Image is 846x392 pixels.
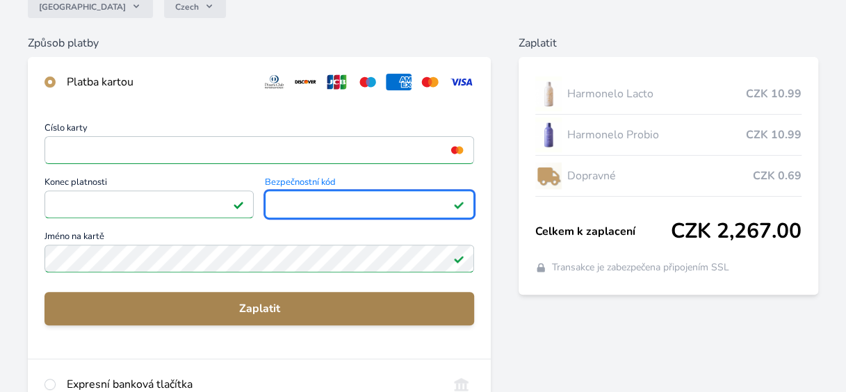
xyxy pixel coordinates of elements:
img: jcb.svg [324,74,350,90]
span: CZK 10.99 [746,126,802,143]
img: Platné pole [233,199,244,210]
span: Jméno na kartě [44,232,474,245]
span: Číslo karty [44,124,474,136]
div: Platba kartou [67,74,250,90]
img: Platné pole [453,253,464,264]
span: Harmonelo Probio [567,126,746,143]
img: mc.svg [417,74,443,90]
img: diners.svg [261,74,287,90]
span: Transakce je zabezpečena připojením SSL [552,261,729,275]
img: Platné pole [453,199,464,210]
img: amex.svg [386,74,412,90]
span: Dopravné [567,168,753,184]
span: Bezpečnostní kód [265,178,474,190]
span: [GEOGRAPHIC_DATA] [39,1,126,13]
span: CZK 2,267.00 [671,219,802,244]
span: CZK 0.69 [753,168,802,184]
iframe: Iframe pro bezpečnostní kód [271,195,468,214]
button: Zaplatit [44,292,474,325]
img: discover.svg [293,74,318,90]
img: mc [448,144,466,156]
h6: Způsob platby [28,35,491,51]
img: visa.svg [448,74,474,90]
img: CLEAN_PROBIO_se_stinem_x-lo.jpg [535,117,562,152]
span: Celkem k zaplacení [535,223,671,240]
iframe: Iframe pro číslo karty [51,140,468,160]
span: Konec platnosti [44,178,254,190]
iframe: Iframe pro datum vypršení platnosti [51,195,247,214]
img: maestro.svg [355,74,381,90]
span: Zaplatit [56,300,463,317]
span: CZK 10.99 [746,85,802,102]
span: Harmonelo Lacto [567,85,746,102]
span: Czech [175,1,199,13]
input: Jméno na kartěPlatné pole [44,245,474,272]
h6: Zaplatit [519,35,818,51]
img: delivery-lo.png [535,158,562,193]
img: CLEAN_LACTO_se_stinem_x-hi-lo.jpg [535,76,562,111]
